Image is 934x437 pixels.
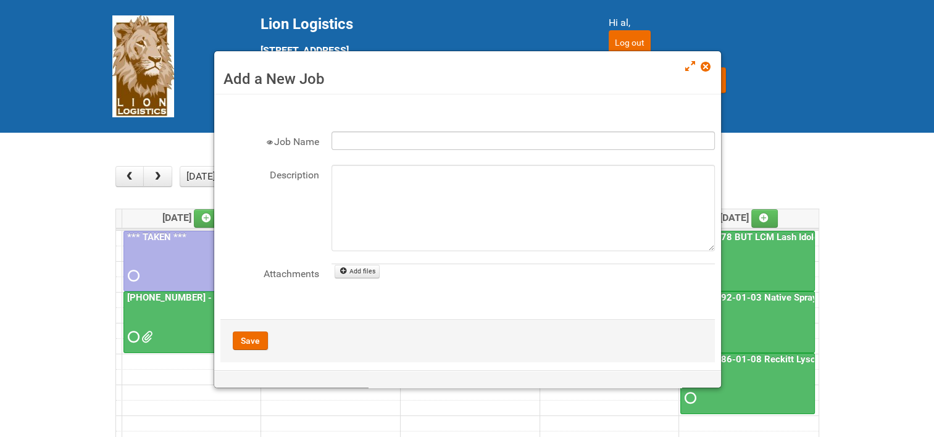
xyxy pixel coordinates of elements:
a: 25-047392-01-03 Native Spray Rapid Response [682,292,889,303]
a: 25-058978 BUT LCM Lash Idole US / Retest [680,231,815,292]
div: Hi al, [609,15,822,30]
span: Requested [128,333,136,341]
button: Save [233,331,268,350]
a: 25-047392-01-03 Native Spray Rapid Response [680,291,815,352]
a: [PHONE_NUMBER] - Naked Reformulation [123,291,257,352]
span: Requested [685,394,693,402]
span: MDN - 25-055556-01 (2).xlsx MDN - 25-055556-01.xlsx JNF - 25-055556-01.doc [141,333,150,341]
span: [DATE] [720,212,778,223]
a: 25-011286-01-08 Reckitt Lysol Laundry Scented - BLINDING (hold slot) [680,353,815,414]
a: Add files [335,265,380,278]
a: Lion Logistics [112,60,174,72]
label: Description [220,165,319,183]
a: Add an event [194,209,221,228]
h3: Add a New Job [223,70,712,88]
a: 25-058978 BUT LCM Lash Idole US / Retest [682,231,871,243]
input: Log out [609,30,651,55]
label: Job Name [220,131,319,149]
button: [DATE] [180,166,222,187]
label: Attachments [220,264,319,281]
div: [STREET_ADDRESS] [GEOGRAPHIC_DATA] tel: [PHONE_NUMBER] [261,15,578,103]
span: Requested [128,272,136,280]
a: [PHONE_NUMBER] - Naked Reformulation [125,292,304,303]
a: Add an event [751,209,778,228]
span: [DATE] [162,212,221,223]
span: Lion Logistics [261,15,353,33]
img: Lion Logistics [112,15,174,117]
